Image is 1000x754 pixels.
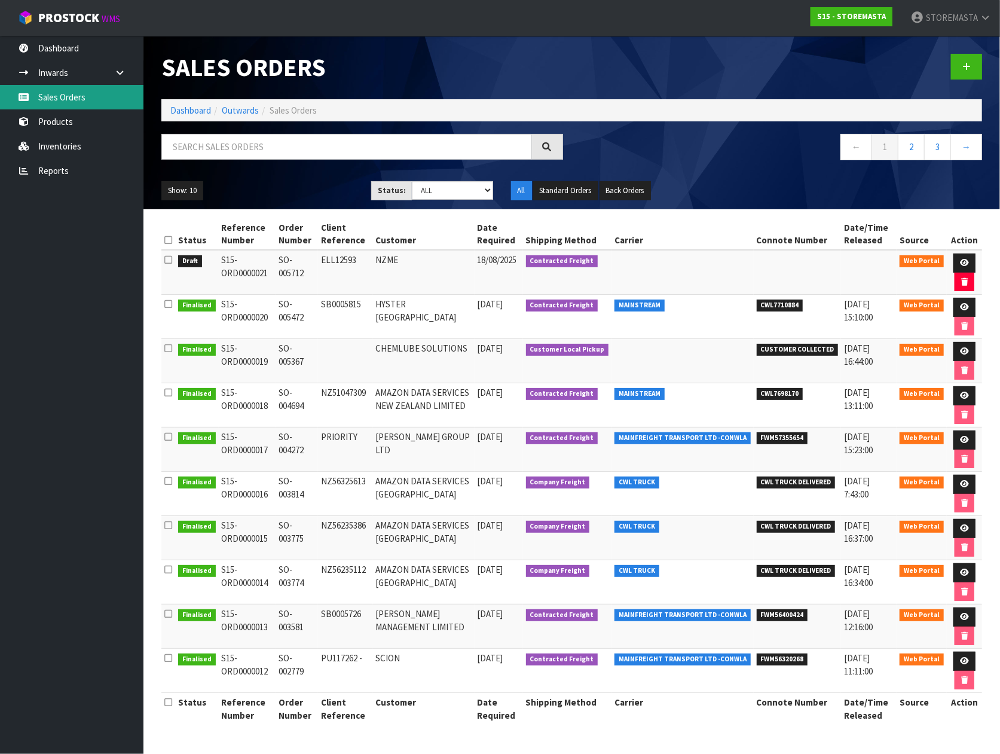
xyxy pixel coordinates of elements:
span: [DATE] 12:16:00 [844,608,873,632]
strong: S15 - STOREMASTA [817,11,886,22]
span: CWL TRUCK [614,521,659,533]
td: AMAZON DATA SERVICES [GEOGRAPHIC_DATA] [373,560,475,605]
th: Status [175,218,219,251]
span: [DATE] 16:37:00 [844,520,873,544]
span: Finalised [178,654,216,666]
span: MAINSTREAM [614,300,665,312]
td: PU117262 - [318,649,372,693]
td: SCION [373,649,475,693]
span: Finalised [178,565,216,577]
span: [DATE] [478,387,503,398]
small: WMS [102,13,120,25]
td: [PERSON_NAME] MANAGEMENT LIMITED [373,605,475,649]
span: Contracted Freight [526,432,598,444]
span: [DATE] 13:11:00 [844,387,873,411]
th: Shipping Method [523,218,612,251]
td: S15-ORD0000020 [219,295,276,339]
button: Standard Orders [533,181,598,200]
span: Sales Orders [270,105,317,116]
th: Date/Time Released [841,218,897,251]
span: Company Freight [526,565,590,577]
span: Finalised [178,432,216,444]
span: Finalised [178,521,216,533]
td: AMAZON DATA SERVICES [GEOGRAPHIC_DATA] [373,516,475,560]
a: 3 [924,134,951,160]
span: [DATE] 11:11:00 [844,652,873,676]
span: [DATE] 16:34:00 [844,564,873,588]
span: [DATE] 15:23:00 [844,431,873,455]
td: S15-ORD0000018 [219,383,276,428]
button: Show: 10 [161,181,203,200]
span: Web Portal [900,300,944,312]
td: SB0005815 [318,295,372,339]
span: Contracted Freight [526,255,598,267]
th: Status [175,693,219,725]
a: Outwards [222,105,259,116]
span: Web Portal [900,344,944,356]
button: All [511,181,532,200]
span: Contracted Freight [526,654,598,666]
td: AMAZON DATA SERVICES NEW ZEALAND LIMITED [373,383,475,428]
span: Company Freight [526,477,590,489]
span: Finalised [178,300,216,312]
td: S15-ORD0000019 [219,339,276,383]
span: CWL TRUCK [614,477,659,489]
a: Dashboard [170,105,211,116]
span: [DATE] [478,343,503,354]
td: CHEMLUBE SOLUTIONS [373,339,475,383]
a: 1 [871,134,898,160]
button: Back Orders [600,181,651,200]
span: Contracted Freight [526,609,598,621]
span: Web Portal [900,432,944,444]
th: Carrier [611,693,754,725]
th: Connote Number [754,218,842,251]
th: Client Reference [318,693,372,725]
span: MAINFREIGHT TRANSPORT LTD -CONWLA [614,432,751,444]
a: ← [840,134,872,160]
img: cube-alt.png [18,10,33,25]
span: Finalised [178,388,216,400]
td: S15-ORD0000016 [219,472,276,516]
td: [PERSON_NAME] GROUP LTD [373,428,475,472]
span: Web Portal [900,477,944,489]
a: 2 [898,134,925,160]
span: MAINFREIGHT TRANSPORT LTD -CONWLA [614,654,751,666]
td: NZ56235386 [318,516,372,560]
nav: Page navigation [581,134,983,163]
span: [DATE] [478,475,503,487]
span: [DATE] [478,564,503,575]
td: SO-003775 [276,516,318,560]
th: Client Reference [318,218,372,251]
th: Action [947,693,982,725]
td: SB0005726 [318,605,372,649]
th: Connote Number [754,693,842,725]
td: S15-ORD0000012 [219,649,276,693]
a: → [950,134,982,160]
span: Web Portal [900,609,944,621]
th: Customer [373,218,475,251]
td: PRIORITY [318,428,372,472]
td: S15-ORD0000014 [219,560,276,605]
span: CWL TRUCK DELIVERED [757,521,836,533]
td: SO-003581 [276,605,318,649]
span: MAINFREIGHT TRANSPORT LTD -CONWLA [614,609,751,621]
span: [DATE] 7:43:00 [844,475,870,499]
span: [DATE] [478,520,503,531]
td: S15-ORD0000015 [219,516,276,560]
span: FWM56320268 [757,654,808,666]
td: SO-003774 [276,560,318,605]
td: SO-005712 [276,250,318,295]
span: CWL7698170 [757,388,803,400]
td: SO-003814 [276,472,318,516]
td: ELL12593 [318,250,372,295]
span: Web Portal [900,388,944,400]
th: Carrier [611,218,754,251]
span: CWL TRUCK [614,565,659,577]
span: Customer Local Pickup [526,344,609,356]
h1: Sales Orders [161,54,563,81]
strong: Status: [378,185,406,196]
span: Finalised [178,609,216,621]
span: Web Portal [900,565,944,577]
th: Source [897,218,947,251]
td: HYSTER [GEOGRAPHIC_DATA] [373,295,475,339]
